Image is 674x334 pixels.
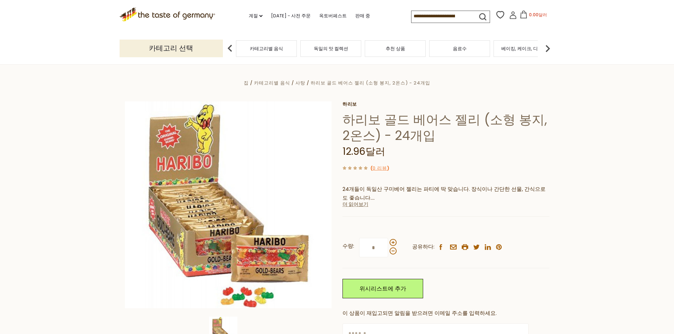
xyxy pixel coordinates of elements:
img: 다음 화살표 [541,41,555,55]
font: ) [387,165,389,171]
font: 공유하다: [412,243,434,251]
font: 위시리스트에 추가 [359,285,406,293]
font: 이 상품이 재입고되면 알림을 받으려면 이메일 주소를 입력하세요. [342,309,497,317]
img: 하리보 골드 베어스 구미 스몰백 [125,101,332,308]
font: 추천 상품 [386,45,405,52]
font: 하리보 [342,101,357,107]
font: 카테고리별 음식 [250,45,283,52]
img: 이전 화살표 [223,41,237,55]
font: 하리보 골드 베어스 젤리 (소형 봉지, 2온스) - 24개입 [342,111,547,145]
input: 수량: [359,238,388,257]
font: 베이킹, 케이크, 디저트 [501,45,547,52]
font: 독일의 맛 컬렉션 [314,45,348,52]
a: 옥토버페스트 [319,12,347,20]
a: 사탕 [295,80,305,86]
font: 0.00달러 [529,12,547,18]
a: 하리보 [342,101,549,107]
a: 카테고리별 음식 [250,46,283,51]
font: 카테고리 선택 [149,43,193,53]
a: 집 [244,80,249,86]
a: 위시리스트에 추가 [342,279,423,298]
font: ( [370,165,373,171]
a: 하리보 골드 베어스 젤리 (소형 봉지, 2온스) - 24개입 [311,80,430,86]
a: [DATE] - 사전 주문 [271,12,311,20]
font: [DATE] - 사전 주문 [271,12,311,19]
a: 카테고리별 음식 [254,80,290,86]
a: 판매 중 [355,12,370,20]
a: 추천 상품 [386,46,405,51]
font: 판매 중 [355,12,370,19]
font: 12.96달러 [342,145,385,158]
a: 베이킹, 케이크, 디저트 [501,46,547,51]
font: 옥토버페스트 [319,12,347,19]
a: 계절 [249,12,263,20]
font: 24개들이 독일산 구미베어 젤리는 파티에 딱 맞습니다. 장식이나 간단한 선물, 간식으로도 좋습니다. [342,185,546,201]
font: 음료수 [453,45,467,52]
a: 독일의 맛 컬렉션 [314,46,348,51]
a: 0 리뷰 [373,165,387,172]
font: 더 읽어보기 [342,201,368,208]
font: 수량: [342,242,354,250]
font: 계절 [249,12,258,19]
a: 음료수 [453,46,467,51]
button: 0.00달러 [518,11,548,21]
